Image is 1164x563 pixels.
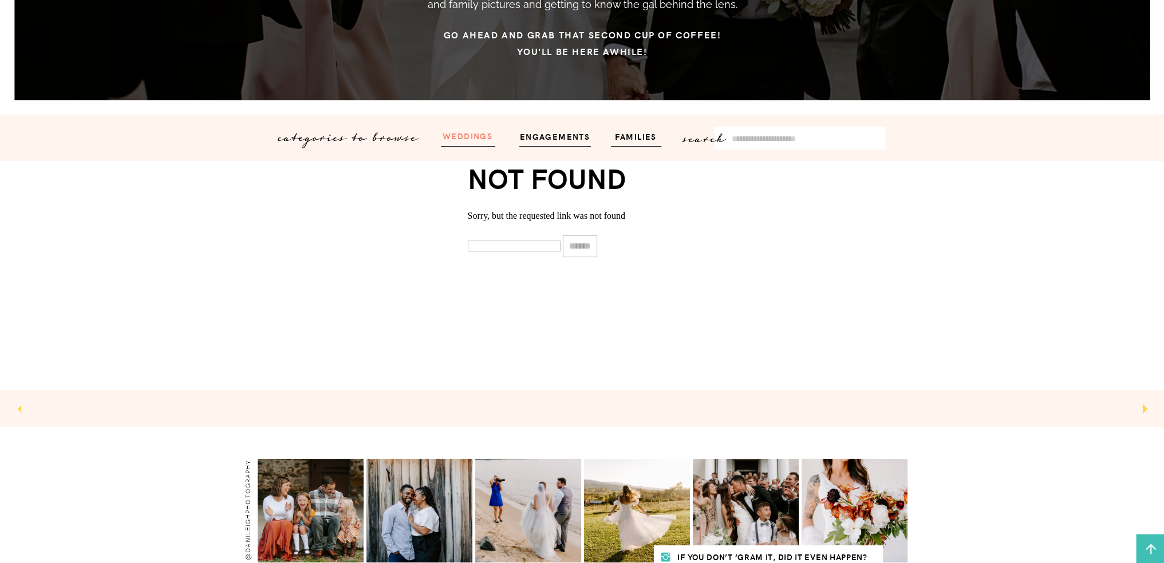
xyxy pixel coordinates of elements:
[608,129,664,143] a: families
[433,129,502,142] a: weddings
[516,129,594,143] a: engagements
[279,127,426,140] p: categories to browse
[684,128,738,141] p: search
[468,211,697,221] p: Sorry, but the requested link was not found
[468,161,697,194] h1: Not Found
[368,26,798,56] h3: Go ahead and grab that second cup of coffee! You'll be here awhile!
